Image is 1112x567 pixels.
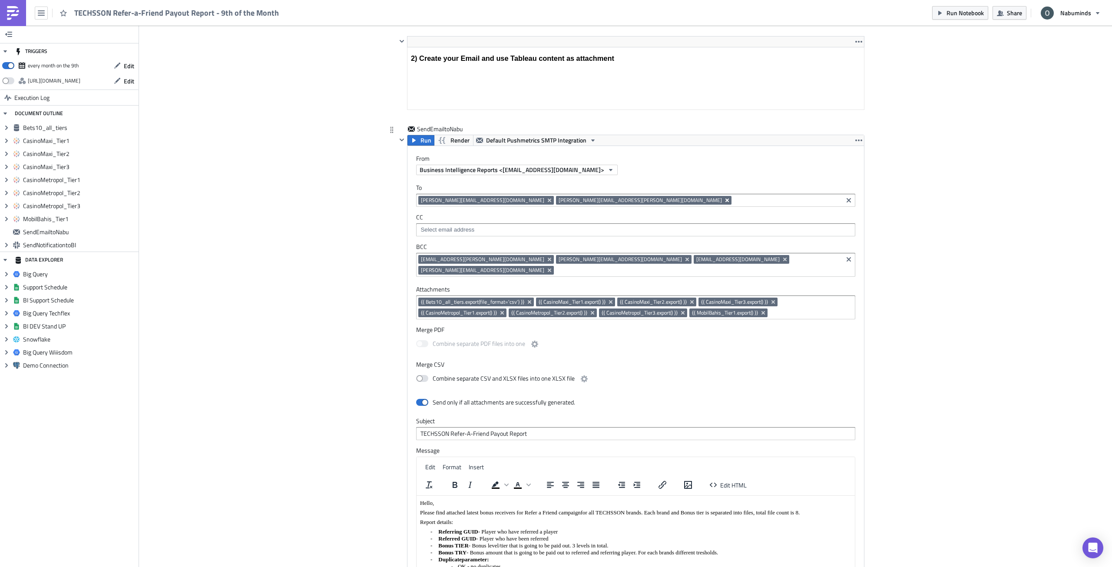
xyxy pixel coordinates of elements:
span: Report details: [3,23,36,30]
strong: Bonus TIER [22,46,52,53]
label: From [416,155,864,162]
span: Big Query Techflex [23,309,136,317]
button: Edit HTML [706,479,750,491]
strong: Duplicate [22,60,45,67]
button: Clear selected items [844,195,854,206]
button: Nabuminds [1036,3,1105,23]
span: [EMAIL_ADDRESS][DOMAIN_NAME] [696,256,780,263]
span: Bets10_all_tiers [23,124,136,132]
span: TECHSSON Refer-a-Friend Payout Report - 9th of the Month [74,8,280,18]
span: · [35,67,41,74]
span: - - Bonus level/tier that is going to be paid out. 3 levels in total. [14,46,192,53]
span: Edit [425,462,435,471]
button: Remove Tag [546,255,554,264]
span: [PERSON_NAME][EMAIL_ADDRESS][DOMAIN_NAME] [559,256,682,263]
p: TECHSSON Refer-a-Friend Payout Report successfully sent. [3,3,435,10]
span: Share [1007,8,1022,17]
img: Avatar [1040,6,1055,20]
div: DOCUMENT OUTLINE [15,106,63,121]
button: Edit [109,74,139,88]
span: Execution Log [14,90,50,106]
div: every month on the 9th [28,59,79,72]
span: MobilBahis_Tier1 [23,215,136,223]
span: CasinoMetropol_Tier1 [23,176,136,184]
body: Rich Text Area. Press ALT-0 for help. [3,7,453,15]
span: Snowflake [23,335,136,343]
label: CC [416,213,855,221]
span: Edit [124,61,134,70]
button: Combine separate CSV and XLSX files into one XLSX file [579,374,589,384]
button: Italic [463,479,477,491]
span: Nabuminds [1060,8,1091,17]
button: Remove Tag [770,298,778,306]
input: Select em ail add ress [418,225,852,234]
button: Remove Tag [546,266,554,275]
button: Remove Tag [724,196,731,205]
button: Bold [447,479,462,491]
div: Send only if all attachments are successfully generated. [433,398,575,406]
button: Clear formatting [422,479,437,491]
button: Align center [558,479,573,491]
span: {{ CasinoMaxi_Tier1.export() }} [539,298,606,305]
button: Share [993,6,1026,20]
span: BI Support Schedule [23,296,136,304]
span: Format [443,462,461,471]
label: Merge CSV [416,361,855,368]
button: Decrease indent [614,479,629,491]
span: - [14,60,22,67]
button: Remove Tag [688,298,696,306]
button: Remove Tag [589,308,597,317]
span: CasinoMetropol_Tier3 [23,202,136,210]
label: Combine separate CSV and XLSX files into one XLSX file [416,374,589,385]
span: CasinoMaxi_Tier1 [23,137,136,145]
button: Align left [543,479,558,491]
span: BI DEV Stand UP [23,322,136,330]
span: CasinoMaxi_Tier2 [23,150,136,158]
span: SendEmailtoNabu [417,125,463,133]
button: Align right [573,479,588,491]
span: {{ MobilBahis_Tier1.export() }} [692,309,758,316]
body: Rich Text Area. Press ALT-0 for help. [3,3,435,160]
button: Run [407,135,434,146]
span: for all TECHSSON brands. Each brand and Bonus tier is separated into files, total file count is 8. [164,13,384,20]
span: Big Query [23,270,136,278]
label: Attachments [416,285,855,293]
span: CasinoMaxi_Tier3 [23,163,136,171]
label: Subject [416,417,855,425]
label: Merge PDF [416,326,855,334]
span: Render [450,135,470,146]
span: {{ Bets10_all_tiers.export(file_format='csv') }} [421,298,524,305]
span: [PERSON_NAME][EMAIL_ADDRESS][DOMAIN_NAME] [421,197,544,204]
button: Remove Tag [679,308,687,317]
button: Clear selected items [844,254,854,265]
button: Hide content [397,135,407,145]
button: Render [434,135,473,146]
button: Run Notebook [932,6,988,20]
button: Business Intelligence Reports <[EMAIL_ADDRESS][DOMAIN_NAME]> [416,165,618,175]
strong: Bonus TRY [22,53,50,60]
span: Run [420,135,431,146]
span: Run Notebook [947,8,984,17]
span: Demo Connection [23,361,136,369]
div: Background color [488,479,510,491]
button: Remove Tag [526,298,534,306]
span: Hello, [3,4,17,10]
button: Remove Tag [546,196,554,205]
button: Justify [589,479,603,491]
label: To [416,184,855,192]
label: Combine separate PDF files into one [416,339,540,350]
span: parameter: [45,60,73,67]
span: SendEmailtoNabu [23,228,136,236]
div: TRIGGERS [15,43,47,59]
button: Remove Tag [607,298,615,306]
span: {{ CasinoMetropol_Tier2.export() }} [511,309,587,316]
button: Remove Tag [684,255,692,264]
span: Edit HTML [720,480,747,489]
span: - - Bonus amount that is going to be paid out to referred and referring player. For each brands d... [14,53,301,60]
span: Please find attached latest bonus receivers for Refer a Friend campaign [3,13,383,20]
button: Hide content [397,36,407,46]
div: https://pushmetrics.io/api/v1/report/Ynr1yvvrp2/webhook?token=42689e9b15f54e94b1bcf0164acd10cb [28,74,80,87]
button: Insert/edit image [681,479,695,491]
span: - - Player who have been referred [14,40,132,46]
